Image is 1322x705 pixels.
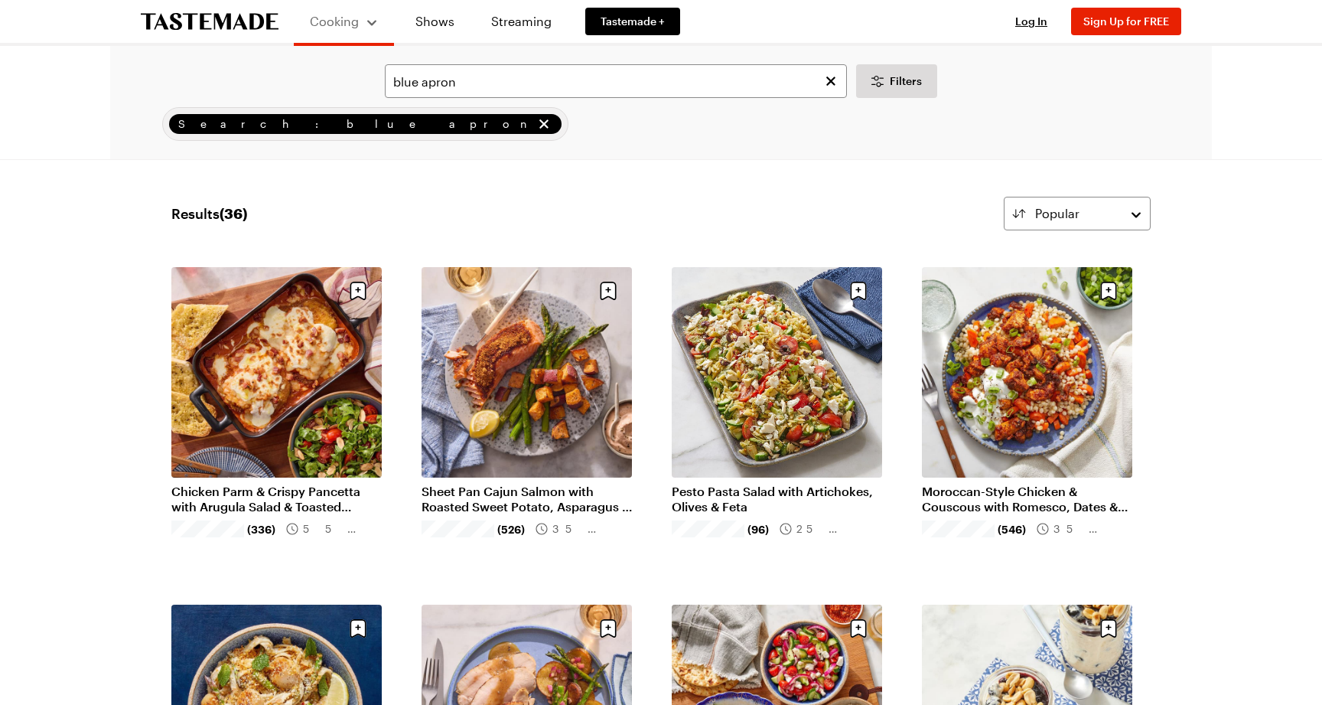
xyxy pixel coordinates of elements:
[344,614,373,643] button: Save recipe
[220,205,247,222] span: ( 36 )
[594,614,623,643] button: Save recipe
[601,14,665,29] span: Tastemade +
[856,64,937,98] button: Desktop filters
[141,13,278,31] a: To Tastemade Home Page
[1094,614,1123,643] button: Save recipe
[171,484,382,514] a: Chicken Parm & Crispy Pancetta with Arugula Salad & Toasted Baguette
[1015,15,1047,28] span: Log In
[310,14,359,28] span: Cooking
[585,8,680,35] a: Tastemade +
[594,276,623,305] button: Save recipe
[922,484,1132,514] a: Moroccan-Style Chicken & Couscous with Romesco, Dates & Yogurt
[672,484,882,514] a: Pesto Pasta Salad with Artichokes, Olives & Feta
[1083,15,1169,28] span: Sign Up for FREE
[422,484,632,514] a: Sheet Pan Cajun Salmon with Roasted Sweet Potato, Asparagus & Spicy Sour Cream
[309,6,379,37] button: Cooking
[1094,276,1123,305] button: Save recipe
[844,614,873,643] button: Save recipe
[536,116,552,132] button: remove Search: blue apron
[1035,204,1079,223] span: Popular
[178,116,532,132] span: Search: blue apron
[822,73,839,90] button: Clear search
[344,276,373,305] button: Save recipe
[171,203,247,224] span: Results
[1071,8,1181,35] button: Sign Up for FREE
[844,276,873,305] button: Save recipe
[1004,197,1151,230] button: Popular
[1001,14,1062,29] button: Log In
[890,73,922,89] span: Filters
